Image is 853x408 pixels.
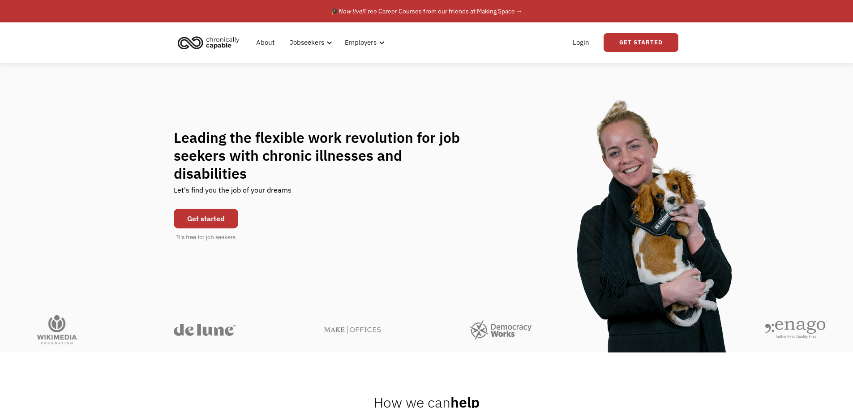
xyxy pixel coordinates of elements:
a: About [251,28,280,57]
div: Employers [345,37,377,48]
a: Login [567,28,595,57]
div: 🎓 Free Career Courses from our friends at Making Space → [331,6,523,17]
a: Get started [174,209,238,228]
div: Jobseekers [290,37,324,48]
a: home [175,33,246,52]
div: Jobseekers [284,28,335,57]
a: Get Started [604,33,678,52]
h1: Leading the flexible work revolution for job seekers with chronic illnesses and disabilities [174,129,477,182]
div: Employers [339,28,387,57]
div: It's free for job seekers [176,233,236,242]
img: Chronically Capable logo [175,33,242,52]
em: Now live! [339,7,364,15]
div: Let's find you the job of your dreams [174,182,291,204]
